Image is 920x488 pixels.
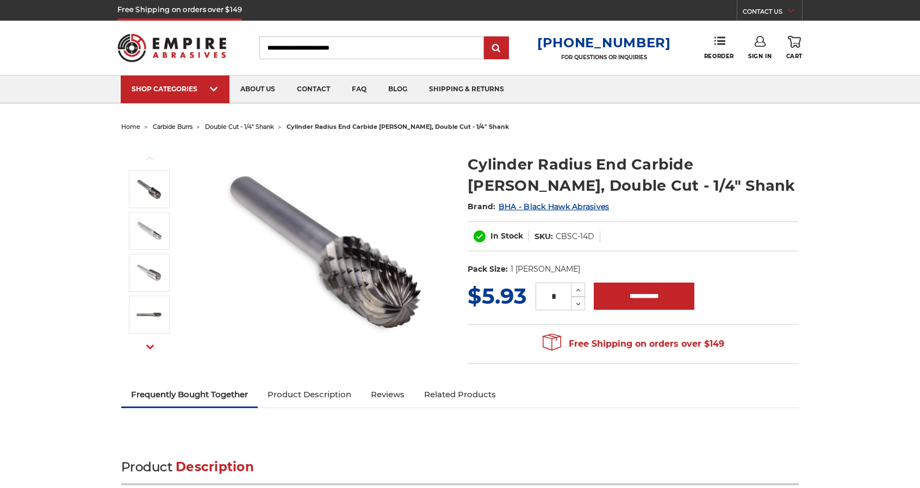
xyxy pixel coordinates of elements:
a: Reviews [361,383,414,406]
dd: CBSC-14D [556,231,594,242]
div: SHOP CATEGORIES [132,85,219,93]
a: home [121,123,140,130]
span: $5.93 [468,283,527,309]
span: In Stock [490,231,523,241]
span: cylinder radius end carbide [PERSON_NAME], double cut - 1/4" shank [287,123,509,130]
img: Empire Abrasives [117,27,226,69]
a: shipping & returns [418,76,515,103]
img: Round End Cylinder shape carbide bur 1/4" shank [135,176,163,203]
img: SC-5D cylinder ball nose shape carbide burr with 1/4 inch shank [135,259,163,286]
span: Cart [786,53,803,60]
a: BHA - Black Hawk Abrasives [499,202,610,211]
span: Brand: [468,202,496,211]
img: SC-1D cylinder radius end cut shape carbide burr with 1/4 inch shank [135,217,163,245]
span: Sign In [748,53,772,60]
img: Round End Cylinder shape carbide bur 1/4" shank [215,142,432,360]
a: faq [341,76,377,103]
input: Submit [486,37,507,59]
a: [PHONE_NUMBER] [537,35,671,51]
button: Next [137,335,163,359]
img: SC-3 cylinder radius shape carbide burr 1/4" shank [135,301,163,328]
span: Description [176,459,254,474]
a: contact [286,76,341,103]
a: Product Description [258,383,361,406]
a: Reorder [704,36,734,59]
button: Previous [137,147,163,170]
a: CONTACT US [743,5,802,21]
a: about us [229,76,286,103]
span: Reorder [704,53,734,60]
a: blog [377,76,418,103]
a: Related Products [414,383,506,406]
span: Free Shipping on orders over $149 [543,333,724,355]
a: double cut - 1/4" shank [205,123,274,130]
dt: Pack Size: [468,264,508,275]
p: FOR QUESTIONS OR INQUIRIES [537,54,671,61]
h1: Cylinder Radius End Carbide [PERSON_NAME], Double Cut - 1/4" Shank [468,154,799,196]
dd: 1 [PERSON_NAME] [511,264,580,275]
a: carbide burrs [153,123,192,130]
span: Product [121,459,172,474]
dt: SKU: [534,231,553,242]
a: Cart [786,36,803,60]
a: Frequently Bought Together [121,383,258,406]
